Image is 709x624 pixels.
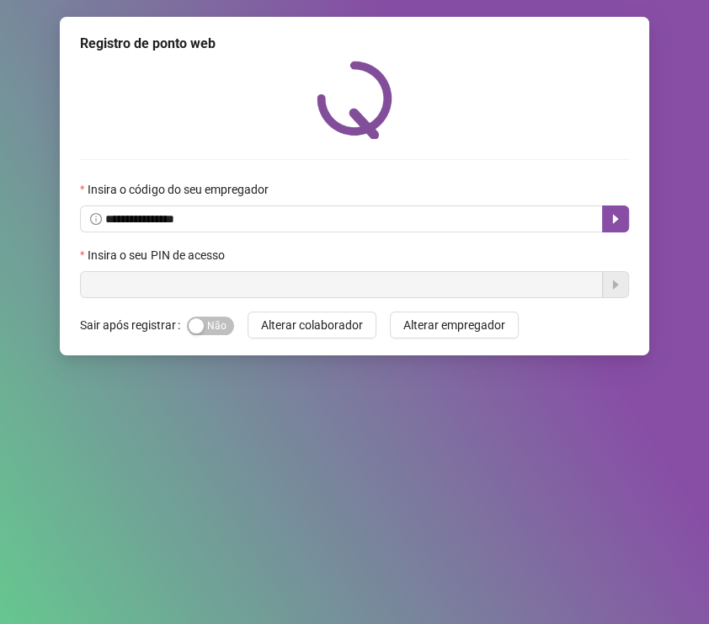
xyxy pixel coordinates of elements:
[80,34,629,54] div: Registro de ponto web
[261,316,363,334] span: Alterar colaborador
[248,312,376,339] button: Alterar colaborador
[403,316,505,334] span: Alterar empregador
[390,312,519,339] button: Alterar empregador
[80,312,187,339] label: Sair após registrar
[90,213,102,225] span: info-circle
[80,246,235,264] label: Insira o seu PIN de acesso
[80,180,279,199] label: Insira o código do seu empregador
[317,61,392,139] img: QRPoint
[609,212,622,226] span: caret-right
